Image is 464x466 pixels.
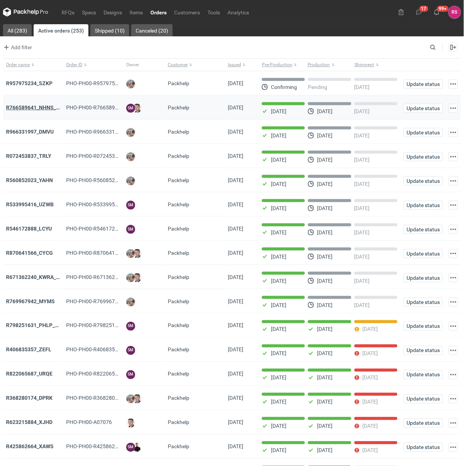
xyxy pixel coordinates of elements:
span: Add filter [2,43,32,52]
button: RS [449,6,461,19]
span: Packhelp [168,80,189,86]
strong: R822065687_URQE [6,371,53,377]
button: Actions [449,394,458,404]
span: PHO-PH00-R368280174_DPRK [66,395,140,401]
span: Update status [407,227,439,232]
button: Customer [165,59,225,71]
span: Issued [228,62,241,68]
button: Update status [404,419,443,428]
span: Pre-Production [262,62,292,68]
span: Packhelp [168,250,189,256]
span: 08/08/2025 [228,371,243,377]
p: Pending [308,84,327,90]
span: 25/08/2025 [228,274,243,280]
span: PHO-PH00-R766589641_NHNS_LUSD [66,104,156,111]
p: [DATE] [317,229,333,235]
p: [DATE] [271,254,286,260]
span: PHO-PH00-A07076 [66,419,112,425]
strong: R546172888_LCYU [6,226,52,232]
figcaption: SM [126,104,135,113]
button: Actions [449,225,458,234]
p: [DATE] [317,205,333,211]
p: [DATE] [271,423,286,429]
span: 04/09/2025 [228,129,243,135]
a: R769967942_MYMS [6,298,55,304]
span: Packhelp [168,395,189,401]
button: Update status [404,394,443,404]
span: Update status [407,154,439,159]
span: Customer [168,62,188,68]
p: [DATE] [271,375,286,381]
a: R368280174_DPRK [6,395,53,401]
img: Maciej Sikora [133,104,142,113]
p: [DATE] [354,229,370,235]
span: Update status [407,251,439,256]
p: [DATE] [317,254,333,260]
img: Michał Palasek [126,79,135,89]
span: Update status [407,396,439,402]
p: [DATE] [271,399,286,405]
button: Actions [449,419,458,428]
a: R870641566_CYCG [6,250,53,256]
a: R766589641_NHNS_LUSD [6,104,69,111]
span: Update status [407,372,439,377]
span: Owner [126,62,139,68]
button: Update status [404,370,443,379]
span: Update status [407,203,439,208]
p: [DATE] [271,132,286,139]
button: Actions [449,322,458,331]
span: PHO-PH00-R966331997_DMVU [66,129,141,135]
button: Update status [404,298,443,307]
a: Designs [100,8,126,17]
span: Packhelp [168,444,189,450]
span: Update status [407,421,439,426]
button: Actions [449,298,458,307]
button: Update status [404,346,443,355]
button: Actions [449,79,458,89]
p: [DATE] [363,351,378,357]
img: Michał Palasek [126,249,135,258]
span: Order name [6,62,30,68]
img: Michał Palasek [126,176,135,185]
button: Actions [449,152,458,161]
img: Michał Palasek [126,128,135,137]
button: Update status [404,128,443,137]
a: R957975234_SZKP [6,80,53,86]
strong: R533995416_UZWB [6,201,54,207]
p: [DATE] [354,278,370,284]
button: 17 [413,6,425,18]
img: Michał Palasek [126,394,135,404]
span: Packhelp [168,347,189,353]
button: Update status [404,273,443,282]
p: [DATE] [271,181,286,187]
p: [DATE] [317,132,333,139]
span: Order ID [66,62,82,68]
strong: R798251631_PHLP_V1 [6,323,61,329]
span: 18/08/2025 [228,347,243,353]
figcaption: SM [126,225,135,234]
a: R425862664_XAWS [6,444,54,450]
p: [DATE] [317,108,333,114]
button: Order name [3,59,63,71]
button: Actions [449,443,458,452]
strong: R560852023_YAHN [6,177,53,183]
span: Update status [407,130,439,135]
strong: R966331997_DMVU [6,129,54,135]
span: Update status [407,106,439,111]
span: 02/09/2025 [228,201,243,207]
button: Actions [449,370,458,379]
img: Michał Palasek [126,298,135,307]
span: Update status [407,81,439,87]
p: [DATE] [363,326,378,332]
img: Maciej Sikora [133,273,142,282]
span: PHO-PH00-R533995416_UZWB [66,201,141,207]
figcaption: SM [126,370,135,379]
span: PHO-PH00-R072453837_TRLY [66,153,138,159]
svg: Packhelp Pro [3,8,48,17]
a: R072453837_TRLY [6,153,51,159]
input: Search [428,43,453,52]
p: [DATE] [271,326,286,332]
